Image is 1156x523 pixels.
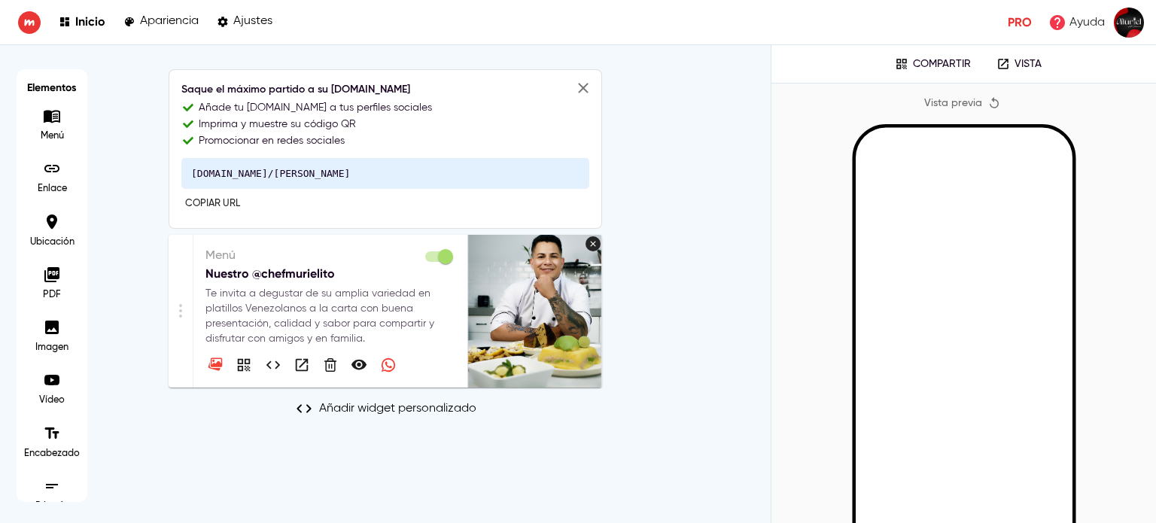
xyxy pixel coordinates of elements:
[181,82,589,99] h6: Saque el máximo partido a su [DOMAIN_NAME]
[181,193,244,216] button: Copiar URL
[233,354,254,376] button: Compartir
[586,236,601,251] button: Eliminar imagen
[1008,14,1032,32] p: Pro
[181,158,589,189] pre: [DOMAIN_NAME]/[PERSON_NAME]
[205,265,455,283] p: Nuestro @chefmurielito
[205,286,455,346] p: Te invita a degustar de su amplia variedad en platillos Venezolanos a la carta con buena presenta...
[1114,8,1144,38] img: ACg8ocIWeV1-m6h3OrccyPTZyFYvrjih8-DiTPAgC7v5rQBBCvzBOos=s96-c
[199,117,356,132] p: Imprima y muestre su código QR
[263,354,284,376] button: Código integrado
[1015,58,1042,71] p: Vista
[185,196,240,213] span: Copiar URL
[199,100,432,115] p: Añade tu [DOMAIN_NAME] a tus perfiles sociales
[291,354,312,376] button: Vista
[913,58,971,71] p: Compartir
[29,236,75,249] p: Ubicación
[205,247,455,265] p: Menú
[123,12,199,32] a: Apariencia
[29,394,75,407] p: Vídeo
[29,182,75,196] p: Enlace
[24,77,80,99] h6: Elementos
[348,354,370,376] button: Hacer privado
[217,12,272,32] a: Ajustes
[1044,9,1109,36] a: Ayuda
[29,500,75,513] p: Párrafo
[29,288,75,302] p: PDF
[29,129,75,143] p: Menú
[140,14,199,29] p: Apariencia
[199,133,345,148] p: Promocionar en redes sociales
[378,354,399,376] button: Desactivar pedidos por WhatsApp
[884,53,981,75] button: Compartir
[986,53,1052,75] a: Vista
[75,14,105,29] p: Inicio
[24,447,80,461] p: Encabezado
[321,355,340,375] button: Eliminar Menú
[233,14,272,29] p: Ajustes
[1069,14,1105,32] p: Ayuda
[29,341,75,354] p: Imagen
[319,400,476,418] p: Añadir widget personalizado
[59,12,105,32] a: Inicio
